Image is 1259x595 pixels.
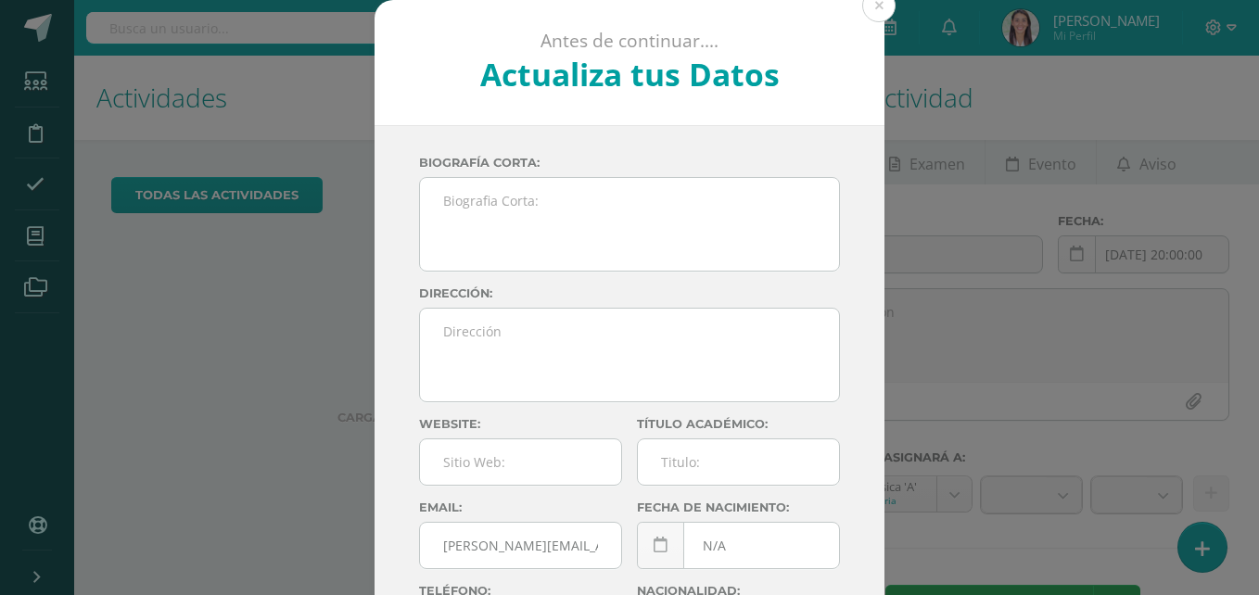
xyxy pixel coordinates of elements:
label: Fecha de nacimiento: [637,500,840,514]
label: Biografía corta: [419,156,840,170]
label: Email: [419,500,622,514]
label: Dirección: [419,286,840,300]
label: Website: [419,417,622,431]
label: Título académico: [637,417,840,431]
p: Antes de continuar.... [425,30,835,53]
input: Fecha de Nacimiento: [638,523,839,568]
h2: Actualiza tus Datos [425,53,835,95]
input: Correo Electronico: [420,523,621,568]
input: Sitio Web: [420,439,621,485]
input: Titulo: [638,439,839,485]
